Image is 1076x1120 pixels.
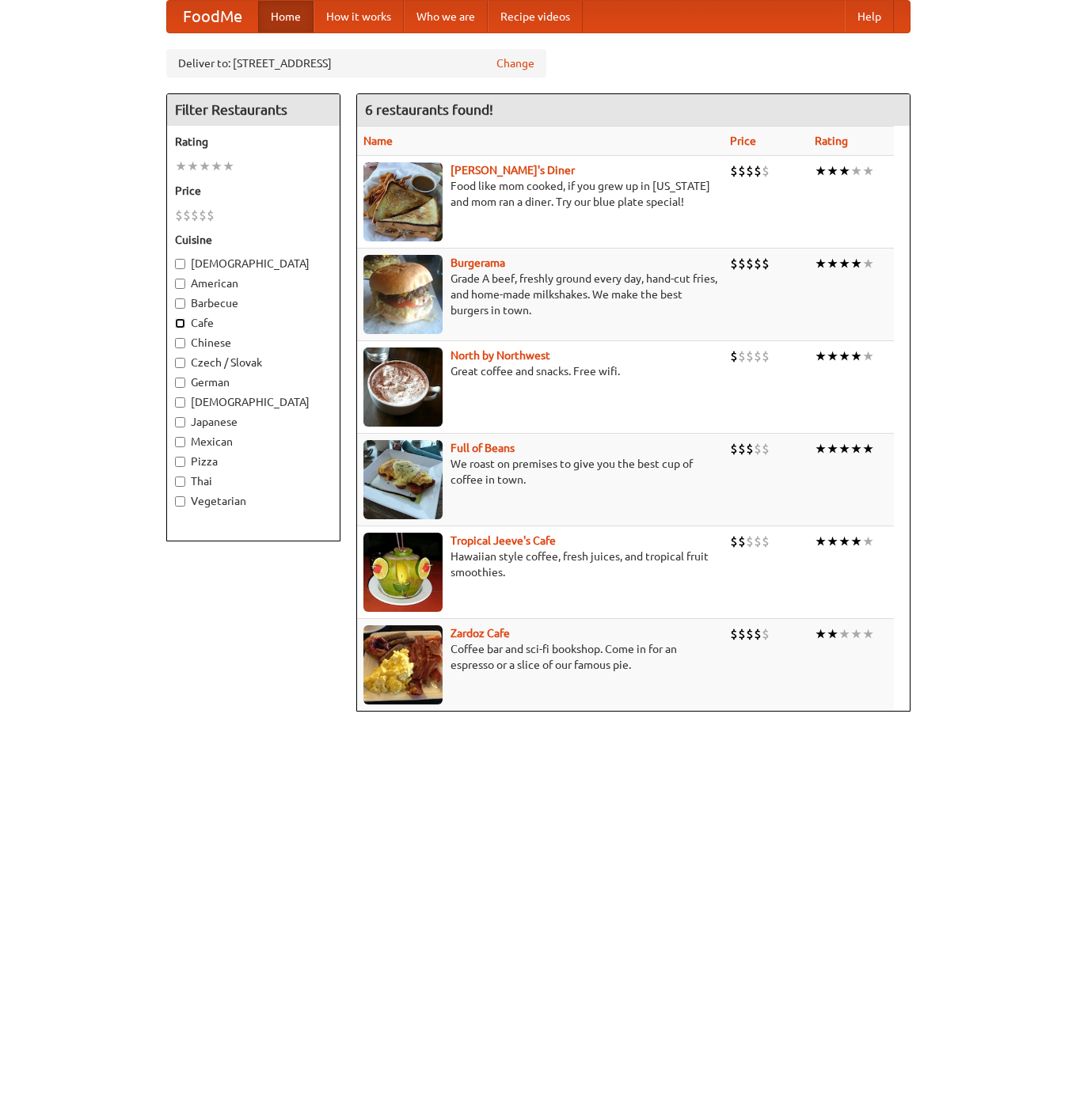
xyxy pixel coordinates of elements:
[730,625,738,643] li: $
[746,440,754,457] li: $
[730,162,738,180] li: $
[175,338,185,348] input: Chinese
[175,295,332,311] label: Barbecue
[754,440,762,457] li: $
[175,496,185,507] input: Vegetarian
[496,55,534,71] a: Change
[175,493,332,509] label: Vegetarian
[738,625,746,643] li: $
[730,135,756,147] a: Price
[762,255,770,272] li: $
[827,347,838,365] li: ★
[754,625,762,643] li: $
[191,207,199,224] li: $
[175,394,332,410] label: [DEMOGRAPHIC_DATA]
[183,207,191,224] li: $
[363,135,393,147] a: Name
[363,456,717,488] p: We roast on premises to give you the best cup of coffee in town.
[488,1,583,32] a: Recipe videos
[175,417,185,427] input: Japanese
[815,255,827,272] li: ★
[175,454,332,469] label: Pizza
[451,442,515,454] a: Full of Beans
[175,256,332,271] label: [DEMOGRAPHIC_DATA]
[451,627,510,640] a: Zardoz Cafe
[746,533,754,550] li: $
[451,164,575,177] b: [PERSON_NAME]'s Diner
[754,162,762,180] li: $
[363,162,443,241] img: sallys.jpg
[175,134,332,150] h5: Rating
[363,178,717,210] p: Food like mom cooked, if you grew up in [US_STATE] and mom ran a diner. Try our blue plate special!
[862,347,874,365] li: ★
[827,625,838,643] li: ★
[175,315,332,331] label: Cafe
[850,625,862,643] li: ★
[838,625,850,643] li: ★
[175,374,332,390] label: German
[363,255,443,334] img: burgerama.jpg
[365,102,493,117] ng-pluralize: 6 restaurants found!
[862,625,874,643] li: ★
[850,440,862,457] li: ★
[838,347,850,365] li: ★
[762,440,770,457] li: $
[175,158,187,175] li: ★
[730,347,738,365] li: $
[754,255,762,272] li: $
[363,625,443,704] img: zardoz.jpg
[167,1,258,32] a: FoodMe
[754,533,762,550] li: $
[363,533,443,612] img: jeeves.jpg
[738,347,746,365] li: $
[762,162,770,180] li: $
[730,440,738,457] li: $
[363,440,443,519] img: beans.jpg
[762,533,770,550] li: $
[738,440,746,457] li: $
[815,533,827,550] li: ★
[815,162,827,180] li: ★
[451,349,550,362] b: North by Northwest
[175,473,332,489] label: Thai
[815,625,827,643] li: ★
[730,533,738,550] li: $
[175,259,185,269] input: [DEMOGRAPHIC_DATA]
[175,279,185,289] input: American
[862,255,874,272] li: ★
[827,533,838,550] li: ★
[827,440,838,457] li: ★
[815,347,827,365] li: ★
[363,549,717,580] p: Hawaiian style coffee, fresh juices, and tropical fruit smoothies.
[451,256,505,269] a: Burgerama
[175,476,185,487] input: Thai
[738,533,746,550] li: $
[862,533,874,550] li: ★
[746,347,754,365] li: $
[850,347,862,365] li: ★
[199,158,211,175] li: ★
[862,162,874,180] li: ★
[167,94,340,126] h4: Filter Restaurants
[815,135,848,147] a: Rating
[815,440,827,457] li: ★
[738,162,746,180] li: $
[762,625,770,643] li: $
[175,434,332,450] label: Mexican
[175,358,185,368] input: Czech / Slovak
[314,1,404,32] a: How it works
[754,347,762,365] li: $
[404,1,488,32] a: Who we are
[746,625,754,643] li: $
[175,275,332,291] label: American
[827,255,838,272] li: ★
[838,440,850,457] li: ★
[175,414,332,430] label: Japanese
[738,255,746,272] li: $
[850,533,862,550] li: ★
[451,534,556,547] a: Tropical Jeeve's Cafe
[838,533,850,550] li: ★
